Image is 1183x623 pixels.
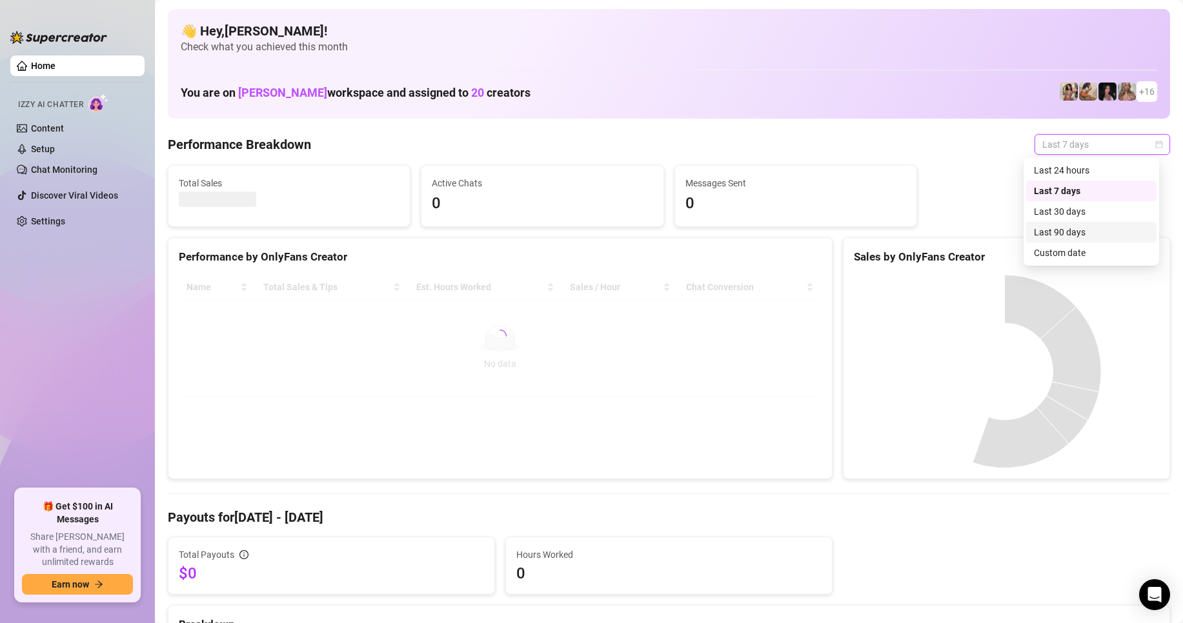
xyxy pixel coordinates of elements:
div: Last 7 days [1034,184,1149,198]
img: Avry (@avryjennervip) [1060,83,1078,101]
span: Earn now [52,579,89,589]
span: loading [492,328,508,344]
h4: Performance Breakdown [168,135,311,153]
span: 🎁 Get $100 in AI Messages [22,500,133,526]
div: Last 24 hours [1026,160,1157,181]
a: Settings [31,216,65,226]
span: + 16 [1139,84,1155,99]
span: Share [PERSON_NAME] with a friend, and earn unlimited rewards [22,531,133,569]
a: Content [31,123,64,133]
span: 0 [685,192,906,216]
div: Last 90 days [1034,225,1149,239]
span: $0 [179,563,484,584]
span: Izzy AI Chatter [18,99,83,111]
img: logo-BBDzfeDw.svg [10,31,107,44]
div: Last 30 days [1026,201,1157,222]
span: [PERSON_NAME] [238,86,327,99]
img: AI Chatter [88,94,108,112]
span: Check what you achieved this month [181,40,1157,54]
span: Messages Sent [685,176,906,190]
img: Kenzie (@dmaxkenz) [1118,83,1136,101]
div: Last 90 days [1026,222,1157,242]
div: Last 24 hours [1034,163,1149,177]
span: Hours Worked [516,548,822,562]
h1: You are on workspace and assigned to creators [181,86,531,100]
span: Active Chats [432,176,652,190]
span: 20 [471,86,484,99]
img: Kayla (@kaylathaylababy) [1079,83,1097,101]
span: Last 7 days [1042,135,1162,154]
h4: 👋 Hey, [PERSON_NAME] ! [181,22,1157,40]
a: Home [31,61,56,71]
div: Open Intercom Messenger [1139,579,1170,610]
div: Last 7 days [1026,181,1157,201]
img: Baby (@babyyyybellaa) [1098,83,1117,101]
span: info-circle [239,550,248,559]
h4: Payouts for [DATE] - [DATE] [168,508,1170,526]
span: calendar [1155,141,1163,148]
button: Earn nowarrow-right [22,574,133,595]
div: Custom date [1026,242,1157,263]
span: 0 [432,192,652,216]
span: Total Payouts [179,548,234,562]
span: 0 [516,563,822,584]
a: Setup [31,144,55,154]
div: Custom date [1034,246,1149,260]
a: Discover Viral Videos [31,190,118,201]
div: Last 30 days [1034,204,1149,219]
div: Performance by OnlyFans Creator [179,248,822,266]
a: Chat Monitoring [31,164,97,175]
span: arrow-right [94,580,103,589]
div: Sales by OnlyFans Creator [854,248,1159,266]
span: Total Sales [179,176,399,190]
